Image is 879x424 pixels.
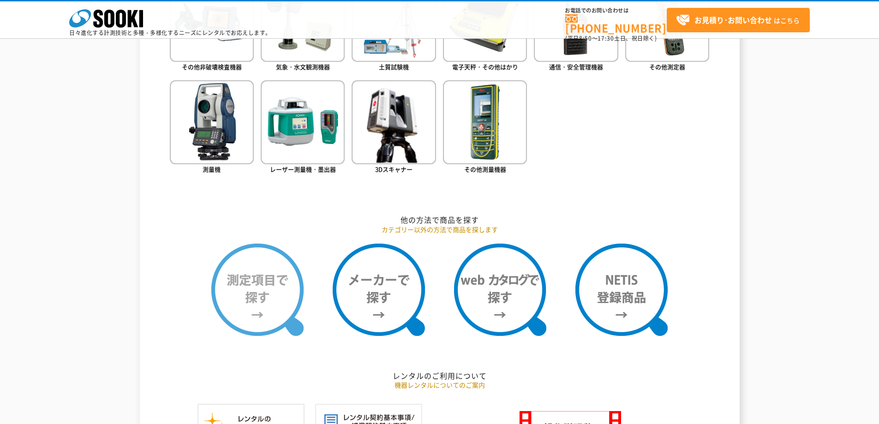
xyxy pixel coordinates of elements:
span: その他測量機器 [464,165,506,173]
a: 測量機 [170,80,254,176]
p: カテゴリー以外の方法で商品を探します [170,225,710,234]
span: 3Dスキャナー [375,165,413,173]
span: 8:50 [579,34,592,42]
span: その他測定器 [649,62,685,71]
span: 気象・水文観測機器 [276,62,330,71]
img: 測量機 [170,80,254,164]
p: 日々進化する計測技術と多種・多様化するニーズにレンタルでお応えします。 [69,30,271,36]
img: メーカーで探す [333,244,425,336]
a: お見積り･お問い合わせはこちら [667,8,810,32]
p: 機器レンタルについてのご案内 [170,380,710,390]
span: お電話でのお問い合わせは [565,8,667,13]
span: (平日 ～ 土日、祝日除く) [565,34,657,42]
h2: 他の方法で商品を探す [170,215,710,225]
span: レーザー測量機・墨出器 [270,165,336,173]
a: [PHONE_NUMBER] [565,14,667,33]
img: 3Dスキャナー [352,80,436,164]
span: 測量機 [203,165,221,173]
img: その他測量機器 [443,80,527,164]
span: はこちら [676,13,800,27]
img: webカタログで探す [454,244,546,336]
img: レーザー測量機・墨出器 [261,80,345,164]
span: 土質試験機 [379,62,409,71]
span: 通信・安全管理機器 [549,62,603,71]
img: 測定項目で探す [211,244,304,336]
img: NETIS登録商品 [575,244,668,336]
span: その他非破壊検査機器 [182,62,242,71]
span: 電子天秤・その他はかり [452,62,518,71]
strong: お見積り･お問い合わせ [694,14,772,25]
span: 17:30 [598,34,614,42]
h2: レンタルのご利用について [170,371,710,381]
a: レーザー測量機・墨出器 [261,80,345,176]
a: 3Dスキャナー [352,80,436,176]
a: その他測量機器 [443,80,527,176]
